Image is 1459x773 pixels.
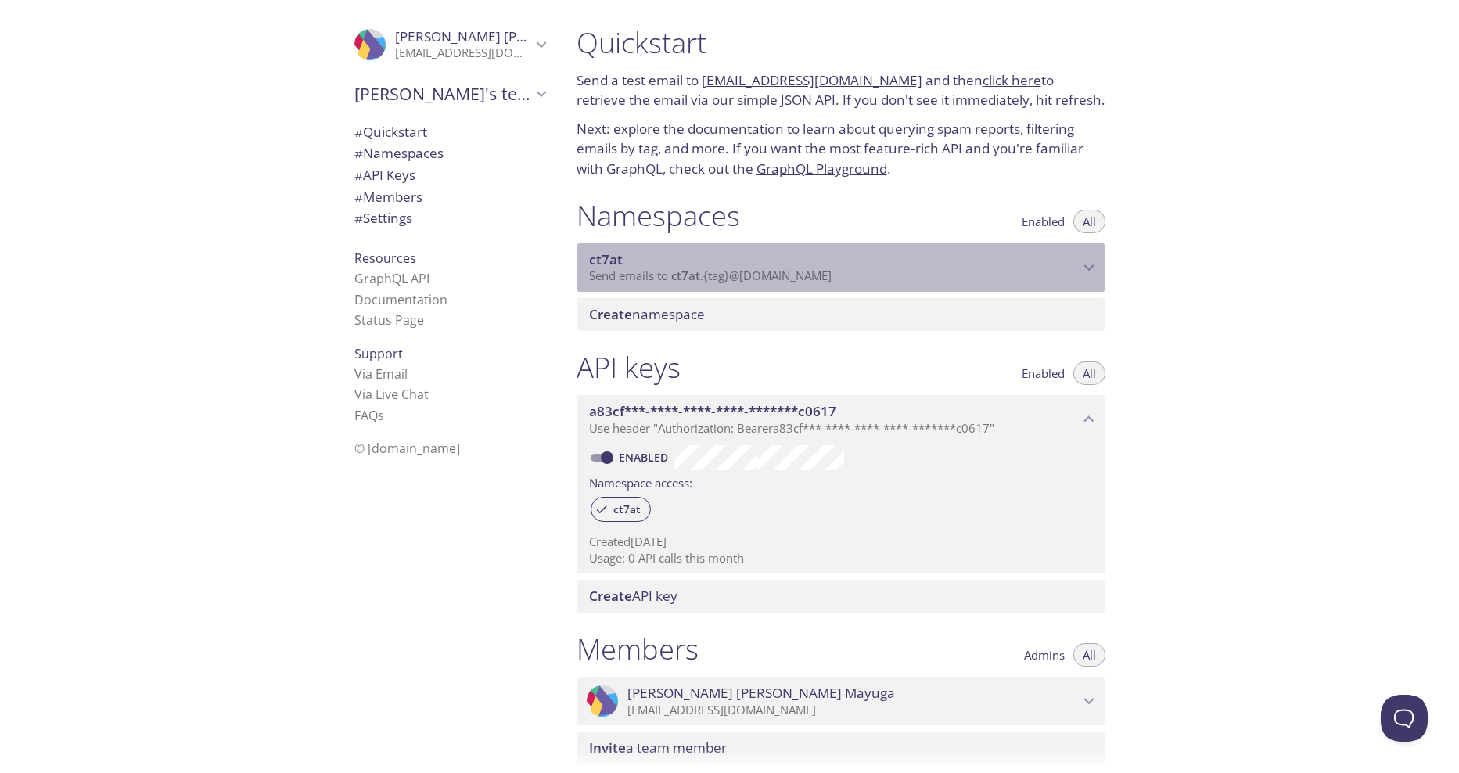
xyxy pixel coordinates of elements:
[354,166,415,184] span: API Keys
[342,207,558,229] div: Team Settings
[589,587,632,605] span: Create
[1073,210,1105,233] button: All
[577,198,740,233] h1: Namespaces
[627,685,895,702] span: [PERSON_NAME] [PERSON_NAME] Mayuga
[577,677,1105,725] div: Marc Cedric Mayuga
[702,71,922,89] a: [EMAIL_ADDRESS][DOMAIN_NAME]
[577,350,681,385] h1: API keys
[589,534,1093,550] p: Created [DATE]
[354,345,403,362] span: Support
[354,365,408,383] a: Via Email
[577,732,1105,764] div: Invite a team member
[983,71,1041,89] a: click here
[627,703,1079,718] p: [EMAIL_ADDRESS][DOMAIN_NAME]
[342,121,558,143] div: Quickstart
[589,305,632,323] span: Create
[577,580,1105,613] div: Create API Key
[354,250,416,267] span: Resources
[342,164,558,186] div: API Keys
[342,19,558,70] div: Marc Cedric Mayuga
[1073,643,1105,667] button: All
[1381,695,1428,742] iframe: Help Scout Beacon - Open
[589,470,692,493] label: Namespace access:
[577,25,1105,60] h1: Quickstart
[688,120,784,138] a: documentation
[577,243,1105,292] div: ct7at namespace
[354,123,363,141] span: #
[591,497,651,522] div: ct7at
[354,407,384,424] a: FAQ
[756,160,887,178] a: GraphQL Playground
[589,268,832,283] span: Send emails to . {tag} @[DOMAIN_NAME]
[577,631,699,667] h1: Members
[354,144,444,162] span: Namespaces
[354,209,412,227] span: Settings
[604,502,650,516] span: ct7at
[354,188,422,206] span: Members
[671,268,700,283] span: ct7at
[354,144,363,162] span: #
[577,70,1105,110] p: Send a test email to and then to retrieve the email via our simple JSON API. If you don't see it ...
[616,450,674,465] a: Enabled
[577,298,1105,331] div: Create namespace
[354,83,531,105] span: [PERSON_NAME]'s team
[354,209,363,227] span: #
[589,550,1093,566] p: Usage: 0 API calls this month
[342,74,558,114] div: Marc Cedric's team
[577,119,1105,179] p: Next: explore the to learn about querying spam reports, filtering emails by tag, and more. If you...
[1012,210,1074,233] button: Enabled
[342,186,558,208] div: Members
[354,166,363,184] span: #
[395,45,531,61] p: [EMAIL_ADDRESS][DOMAIN_NAME]
[589,250,623,268] span: ct7at
[589,305,705,323] span: namespace
[354,386,429,403] a: Via Live Chat
[589,587,677,605] span: API key
[1012,361,1074,385] button: Enabled
[1015,643,1074,667] button: Admins
[354,188,363,206] span: #
[354,311,424,329] a: Status Page
[342,142,558,164] div: Namespaces
[354,440,460,457] span: © [DOMAIN_NAME]
[354,123,427,141] span: Quickstart
[378,407,384,424] span: s
[354,270,429,287] a: GraphQL API
[354,291,447,308] a: Documentation
[1073,361,1105,385] button: All
[395,27,663,45] span: [PERSON_NAME] [PERSON_NAME] Mayuga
